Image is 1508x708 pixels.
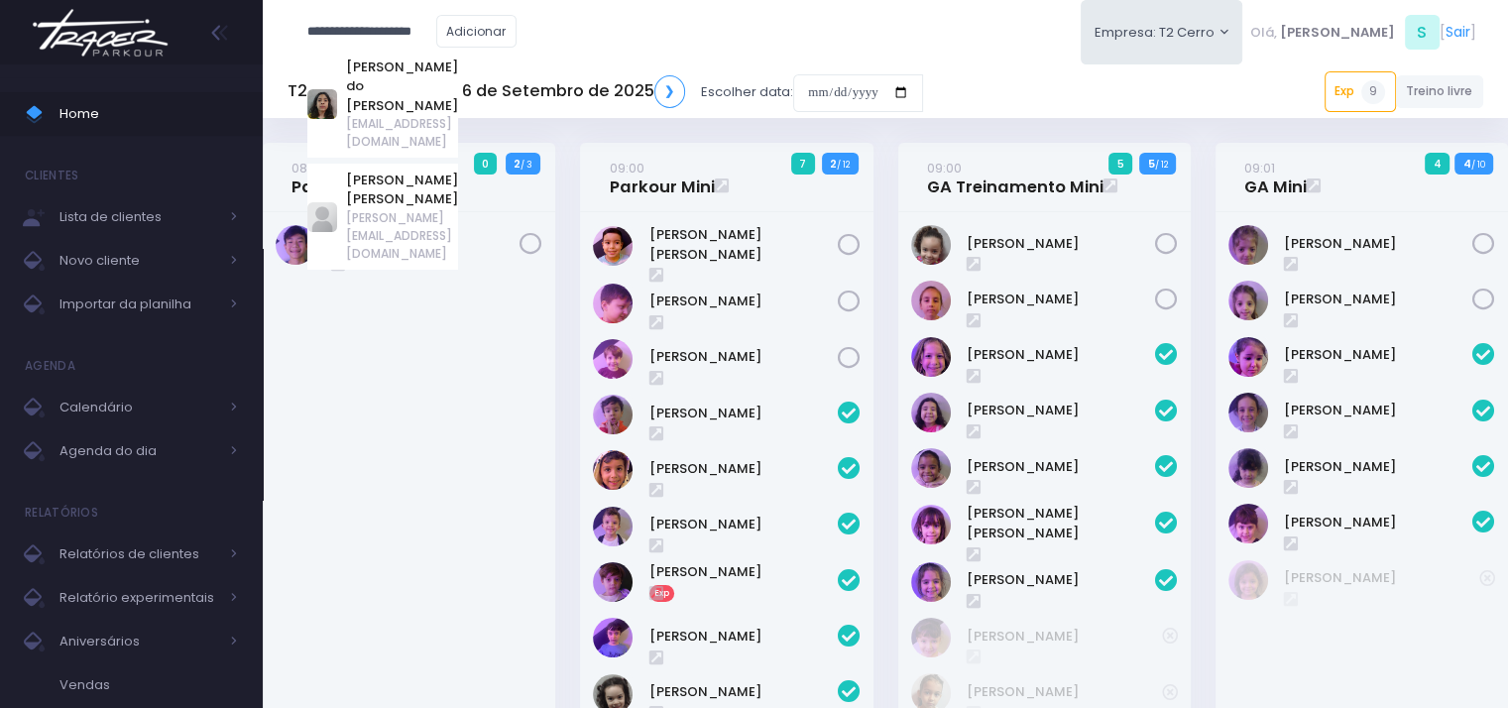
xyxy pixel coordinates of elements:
a: [PERSON_NAME] [1284,290,1472,309]
img: Melissa Minotti [911,562,951,602]
img: Albert Hong [276,225,315,265]
a: [PERSON_NAME] [967,457,1155,477]
img: Mariana Mota Aviles [1228,560,1268,600]
a: [PERSON_NAME] [649,347,838,367]
small: / 12 [1154,159,1167,171]
span: 0 [474,153,498,175]
span: Relatórios de clientes [59,541,218,567]
a: [PERSON_NAME] [1284,568,1479,588]
small: / 12 [837,159,850,171]
span: Lista de clientes [59,204,218,230]
img: Lucas Pesciallo [593,618,633,657]
a: [PERSON_NAME] [1284,401,1472,420]
a: [PERSON_NAME] [967,345,1155,365]
h4: Clientes [25,156,78,195]
a: [PERSON_NAME] [1284,513,1472,532]
img: Isabela Sanseverino Curvo Candido Lima [1228,448,1268,488]
a: [PERSON_NAME] [967,627,1162,647]
small: 08:00 [291,159,326,177]
a: [PERSON_NAME] [649,627,838,647]
img: Laura Ximenes Zanini [1228,504,1268,543]
a: Sair [1446,22,1470,43]
span: [PERSON_NAME] [1280,23,1395,43]
a: [PERSON_NAME] [PERSON_NAME] [967,504,1155,542]
a: [PERSON_NAME] [1284,457,1472,477]
span: 9 [1361,80,1385,104]
small: 09:00 [610,159,644,177]
a: [PERSON_NAME] [1284,345,1472,365]
img: Helena Maciel dos Santos [911,448,951,488]
img: Alice Bordini [1228,225,1268,265]
img: Isabela Araújo Girotto [911,618,951,657]
a: 09:01GA Mini [1244,158,1307,197]
img: Helena de Oliveira Mendonça [1228,393,1268,432]
a: [PERSON_NAME] [967,290,1155,309]
img: Laura Oliveira Alves [911,281,951,320]
a: [PERSON_NAME] [649,404,838,423]
a: [PERSON_NAME] [649,682,838,702]
strong: 2 [514,156,521,172]
span: [EMAIL_ADDRESS][DOMAIN_NAME] [346,115,458,151]
img: Pedro Peloso [593,339,633,379]
a: [PERSON_NAME] [1284,234,1472,254]
strong: 5 [1147,156,1154,172]
h4: Agenda [25,346,75,386]
img: Leonardo Ito Bueno Ramos [593,226,633,266]
a: [PERSON_NAME] do [PERSON_NAME] [346,58,458,116]
a: [PERSON_NAME] [967,401,1155,420]
a: [PERSON_NAME] [649,562,838,582]
strong: 2 [830,156,837,172]
span: [PERSON_NAME][EMAIL_ADDRESS][DOMAIN_NAME] [346,209,458,263]
span: Novo cliente [59,248,218,274]
img: Lorenzo Monte [593,562,633,602]
a: 09:00GA Treinamento Mini [927,158,1103,197]
span: S [1405,15,1440,50]
small: / 3 [521,159,532,171]
a: Adicionar [436,15,518,48]
small: 09:00 [927,159,962,177]
a: [PERSON_NAME] [PERSON_NAME] [649,225,838,264]
div: Escolher data: [288,69,923,115]
div: [ ] [1242,10,1483,55]
h4: Relatórios [25,493,98,532]
a: [PERSON_NAME] [PERSON_NAME] [346,171,458,209]
span: Aniversários [59,629,218,654]
a: [PERSON_NAME] [649,292,838,311]
a: Exp9 [1325,71,1396,111]
img: Giovanna Silveira Barp [911,393,951,432]
span: Calendário [59,395,218,420]
a: [PERSON_NAME] [967,570,1155,590]
img: Lucas Vidal [593,284,633,323]
h5: T2 Cerro Sábado, 6 de Setembro de 2025 [288,75,685,108]
img: Gabriel Afonso Frisch [593,507,633,546]
a: ❯ [654,75,686,108]
a: [PERSON_NAME] [967,682,1162,702]
span: Importar da planilha [59,292,218,317]
img: Benjamin Franco [593,395,633,434]
a: [PERSON_NAME] [649,515,838,534]
span: Agenda do dia [59,438,218,464]
a: [PERSON_NAME] [649,459,838,479]
a: 09:00Parkour Mini [610,158,715,197]
span: Home [59,101,238,127]
small: 09:01 [1244,159,1275,177]
small: / 10 [1471,159,1485,171]
span: 7 [791,153,815,175]
a: [PERSON_NAME] [967,234,1155,254]
img: Beatriz Giometti [911,337,951,377]
span: Olá, [1250,23,1277,43]
img: Antonella sousa bertanha [911,225,951,265]
a: 08:00Particular [291,158,376,197]
a: Treino livre [1396,75,1484,108]
img: Luna de Barros Guerinaud [911,505,951,544]
img: Bento Oliveira da Costa [593,450,633,490]
span: 4 [1425,153,1450,175]
img: Beatriz Gelber de Azevedo [1228,337,1268,377]
span: Relatório experimentais [59,585,218,611]
img: Clara Bordini [1228,281,1268,320]
strong: 4 [1463,156,1471,172]
span: 5 [1108,153,1132,175]
span: Vendas [59,672,238,698]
